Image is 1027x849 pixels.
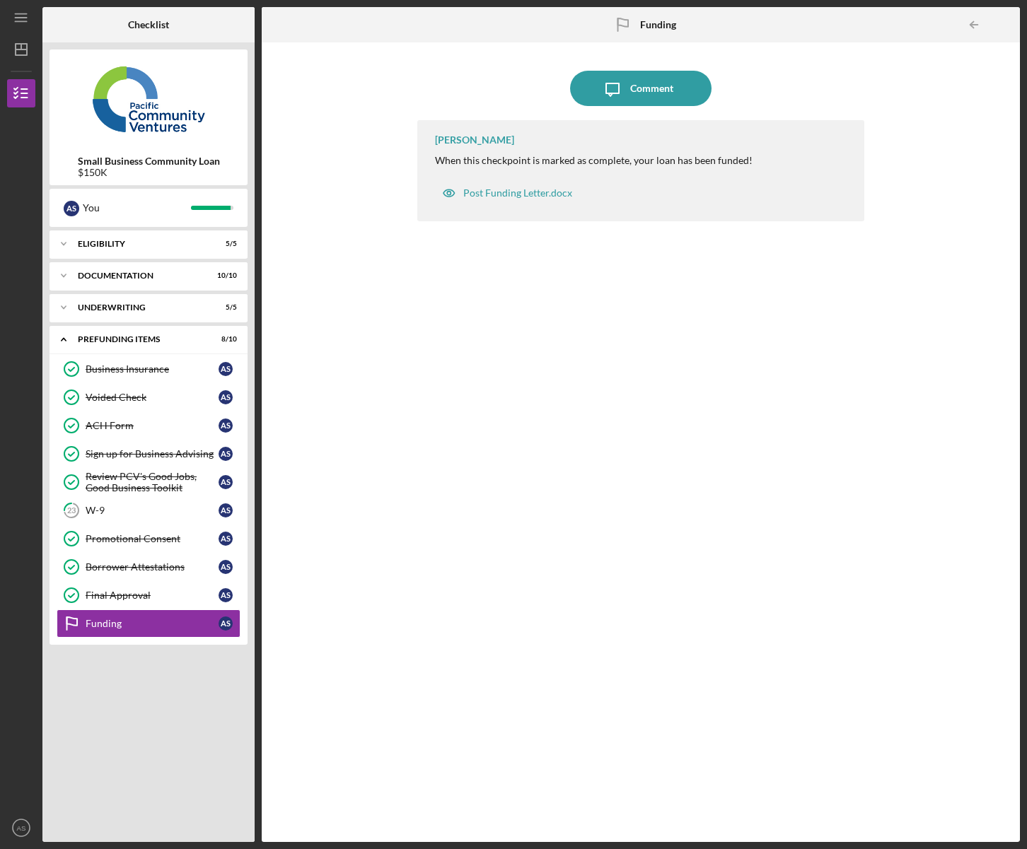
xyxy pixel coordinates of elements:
div: A S [219,362,233,376]
div: Post Funding Letter.docx [463,187,572,199]
button: AS [7,814,35,842]
tspan: 23 [67,506,76,515]
div: Documentation [78,271,202,280]
div: [PERSON_NAME] [435,134,514,146]
div: W-9 [86,505,219,516]
div: Voided Check [86,392,219,403]
div: A S [219,390,233,404]
a: Borrower AttestationsAS [57,553,240,581]
a: Review PCV's Good Jobs, Good Business ToolkitAS [57,468,240,496]
p: When this checkpoint is marked as complete, your loan has been funded! [435,153,753,168]
text: AS [17,824,26,832]
button: Post Funding Letter.docx [435,179,579,207]
div: Business Insurance [86,363,219,375]
img: Product logo [50,57,248,141]
div: 5 / 5 [211,240,237,248]
a: ACH FormAS [57,411,240,440]
div: 10 / 10 [211,271,237,280]
div: You [83,196,191,220]
a: Business InsuranceAS [57,355,240,383]
div: $150K [78,167,220,178]
a: FundingAS [57,609,240,638]
div: Underwriting [78,303,202,312]
div: 5 / 5 [211,303,237,312]
a: Final ApprovalAS [57,581,240,609]
div: Sign up for Business Advising [86,448,219,459]
div: Review PCV's Good Jobs, Good Business Toolkit [86,471,219,493]
a: Voided CheckAS [57,383,240,411]
div: A S [219,560,233,574]
a: Promotional ConsentAS [57,525,240,553]
div: Eligibility [78,240,202,248]
div: A S [219,447,233,461]
a: 23W-9AS [57,496,240,525]
div: A S [219,588,233,602]
b: Checklist [128,19,169,30]
div: Funding [86,618,219,629]
div: ACH Form [86,420,219,431]
div: A S [219,475,233,489]
div: A S [219,418,233,433]
b: Funding [640,19,676,30]
div: A S [219,503,233,517]
div: Borrower Attestations [86,561,219,573]
div: Prefunding Items [78,335,202,344]
div: A S [219,532,233,546]
div: 8 / 10 [211,335,237,344]
div: A S [219,616,233,631]
b: Small Business Community Loan [78,156,220,167]
button: Comment [570,71,712,106]
a: Sign up for Business AdvisingAS [57,440,240,468]
div: Comment [630,71,673,106]
div: A S [64,201,79,216]
div: Final Approval [86,590,219,601]
div: Promotional Consent [86,533,219,544]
